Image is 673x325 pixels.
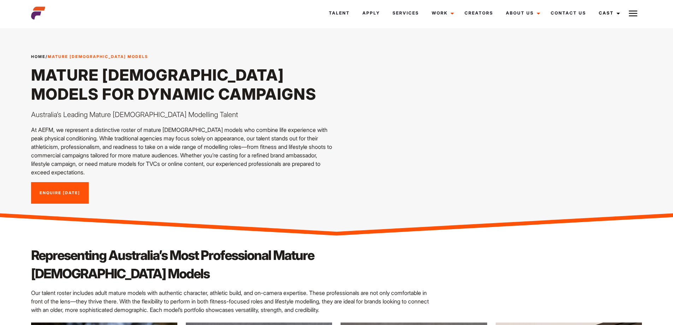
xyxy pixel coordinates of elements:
a: Home [31,54,46,59]
a: About Us [500,4,544,23]
a: Services [386,4,425,23]
a: Apply [356,4,386,23]
img: cropped-aefm-brand-fav-22-square.png [31,6,45,20]
h1: Mature [DEMOGRAPHIC_DATA] Models for Dynamic Campaigns [31,65,332,104]
a: Enquire [DATE] [31,182,89,204]
strong: Mature [DEMOGRAPHIC_DATA] Models [48,54,148,59]
a: Talent [323,4,356,23]
span: / [31,54,148,60]
a: Creators [458,4,500,23]
p: Our talent roster includes adult mature models with authentic character, athletic build, and on-c... [31,289,435,314]
h2: Representing Australia’s Most Professional Mature [DEMOGRAPHIC_DATA] Models [31,246,435,283]
p: Australia’s Leading Mature [DEMOGRAPHIC_DATA] Modelling Talent [31,109,332,120]
a: Work [425,4,458,23]
img: Burger icon [629,9,637,18]
a: Cast [592,4,624,23]
p: At AEFM, we represent a distinctive roster of mature [DEMOGRAPHIC_DATA] models who combine life e... [31,126,332,176]
a: Contact Us [544,4,592,23]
